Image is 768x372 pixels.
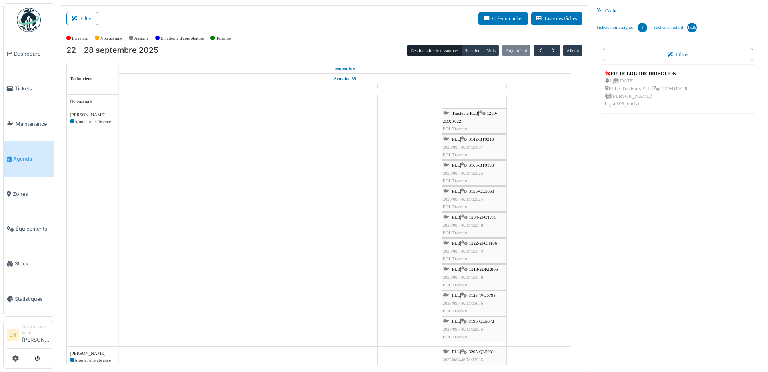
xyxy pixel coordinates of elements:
span: Statistiques [15,295,51,303]
span: PLL [452,137,460,141]
span: PLL [452,349,460,354]
span: EDL Tracteur [443,365,467,370]
button: Gestionnaire de ressources [407,45,462,56]
a: 22 septembre 2025 [333,63,357,73]
div: Gestionnaire local [22,324,51,336]
div: | [443,109,506,133]
span: PLL [452,319,460,324]
span: 2025/08/446/M/03035 [443,357,483,362]
span: 3125-WQ6798 [469,293,496,298]
li: JH [7,329,19,341]
button: Créer un ticket [478,12,528,25]
label: En retard [72,35,88,42]
div: [PERSON_NAME] [70,111,114,118]
label: Non assigné [100,35,122,42]
span: PLB [452,215,460,219]
span: 3205-QL5081 [469,349,494,354]
span: EDL Tracteur [443,204,467,209]
span: PLL [452,163,460,167]
div: 1529 [687,23,697,32]
span: 2025/08/446/M/02924 [443,197,483,201]
a: JH Gestionnaire local[PERSON_NAME] [7,324,51,349]
a: Stock [4,246,54,281]
a: Tickets [4,71,54,106]
span: Tickets [15,85,51,92]
span: Tracteurs PLB [452,111,478,115]
a: Maintenance [4,107,54,141]
span: 3196-QL5072 [469,319,494,324]
span: PLL [452,189,460,193]
span: EDL Tracteur [443,282,467,287]
button: Mois [483,45,499,56]
span: 3165-BT9198 [469,163,494,167]
a: Équipements [4,211,54,246]
span: EDL Tracteur [443,152,467,157]
span: EDL Tracteur [443,126,467,131]
span: 1234-2FCT775 [469,215,496,219]
a: Tickets non-assignés [593,17,650,38]
a: Statistiques [4,282,54,316]
h2: 22 – 28 septembre 2025 [66,46,158,55]
div: [PERSON_NAME] [70,350,114,357]
label: Assigné [134,35,149,42]
a: Tâches en retard [650,17,700,38]
div: Ajouter une absence [70,118,114,125]
span: 1222-2FCH106 [469,241,497,245]
span: EDL Tracteur [443,334,467,339]
a: Semaine 39 [332,74,358,84]
span: EDL Tracteur [443,256,467,261]
span: Équipements [16,225,51,233]
div: Non-assigné [70,98,114,105]
div: | [443,292,506,315]
button: Précédent [534,45,547,56]
button: Liste des tâches [531,12,582,25]
div: 1 | [DATE] PLL - Tracteurs PLL | 3234-BT9186 [PERSON_NAME] Il y a 393 jour(s) [605,77,689,108]
span: 2025/08/446/M/03048 [443,275,483,280]
span: 2025/08/446/M/03049 [443,249,483,253]
span: EDL Tracteur [443,178,467,183]
span: 2025/08/446/M/02948 [443,223,483,227]
div: | [443,213,506,237]
label: En attente d'approbation [160,35,204,42]
button: Aujourd'hui [502,45,530,56]
div: | [443,135,506,159]
a: Zones [4,177,54,211]
div: | [443,239,506,263]
span: PLB [452,267,460,271]
span: Agenda [13,155,51,163]
button: Semaine [462,45,484,56]
div: | [443,318,506,341]
span: EDL Tracteur [443,308,467,313]
div: | [443,161,506,185]
span: PLL [452,293,460,298]
span: 2025/09/446/M/03076 [443,301,483,306]
a: 27 septembre 2025 [465,84,484,94]
div: | [443,187,506,211]
button: Aller à [563,45,582,56]
button: Filtrer [66,12,98,25]
span: Zones [13,190,51,198]
span: Stock [15,260,51,267]
span: 2025/09/446/M/02976 [443,327,483,332]
button: Filtrer [603,48,754,61]
a: 24 septembre 2025 [272,84,290,94]
span: PLB [452,241,460,245]
a: 22 septembre 2025 [143,84,160,94]
a: 23 septembre 2025 [206,84,226,94]
div: FUITE LIQUIDE DIRECTION [605,70,689,77]
a: FUITE LIQUIDE DIRECTION 1 |[DATE] PLL - Tracteurs PLL |3234-BT9186 [PERSON_NAME]Il y a 393 jour(s) [603,68,691,110]
span: 2025/09/446/M/03007 [443,145,483,149]
div: Cacher [593,5,763,17]
span: 3155-QL5063 [469,189,494,193]
div: | [443,265,506,289]
span: 2025/08/446/M/02925 [443,171,483,175]
label: Terminé [216,35,231,42]
a: 26 septembre 2025 [401,84,418,94]
img: Badge_color-CXgf-gQk.svg [17,8,41,32]
li: [PERSON_NAME] [22,324,51,347]
span: EDL Tracteur [443,230,467,235]
span: Dashboard [14,50,51,58]
a: Agenda [4,141,54,176]
span: Techniciens [70,76,92,81]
